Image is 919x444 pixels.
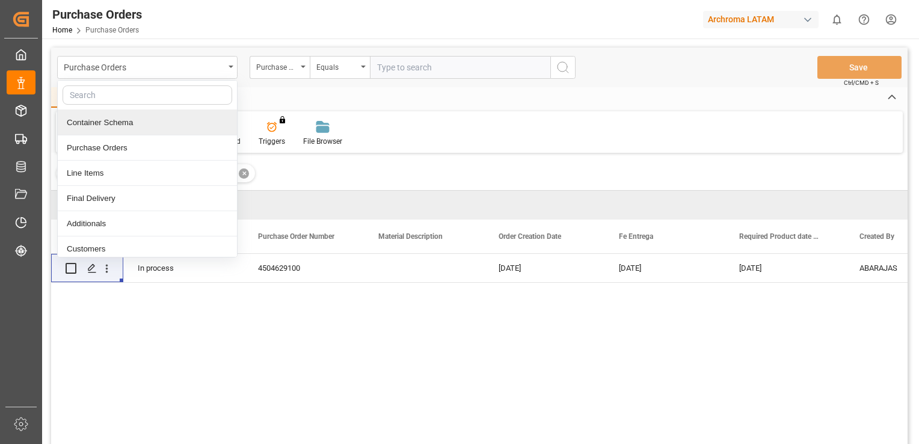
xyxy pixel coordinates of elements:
[123,254,244,282] div: In process
[52,5,142,23] div: Purchase Orders
[58,211,237,236] div: Additionals
[484,254,604,282] div: [DATE]
[499,232,561,241] span: Order Creation Date
[823,6,850,33] button: show 0 new notifications
[51,254,123,283] div: Press SPACE to select this row.
[725,254,845,282] div: [DATE]
[58,161,237,186] div: Line Items
[244,254,364,282] div: 4504629100
[58,135,237,161] div: Purchase Orders
[64,59,224,74] div: Purchase Orders
[550,56,576,79] button: search button
[370,56,550,79] input: Type to search
[239,168,249,179] div: ✕
[58,236,237,262] div: Customers
[850,6,878,33] button: Help Center
[859,232,894,241] span: Created By
[256,59,297,73] div: Purchase Order Number
[619,232,653,241] span: Fe Entrega
[310,56,370,79] button: open menu
[739,232,820,241] span: Required Product date (AB)
[378,232,443,241] span: Material Description
[52,26,72,34] a: Home
[604,254,725,282] div: [DATE]
[58,186,237,211] div: Final Delivery
[250,56,310,79] button: open menu
[817,56,902,79] button: Save
[316,59,357,73] div: Equals
[303,136,342,147] div: File Browser
[703,8,823,31] button: Archroma LATAM
[51,87,92,108] div: Home
[258,232,334,241] span: Purchase Order Number
[57,56,238,79] button: close menu
[703,11,819,28] div: Archroma LATAM
[58,110,237,135] div: Container Schema
[63,85,232,105] input: Search
[844,78,879,87] span: Ctrl/CMD + S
